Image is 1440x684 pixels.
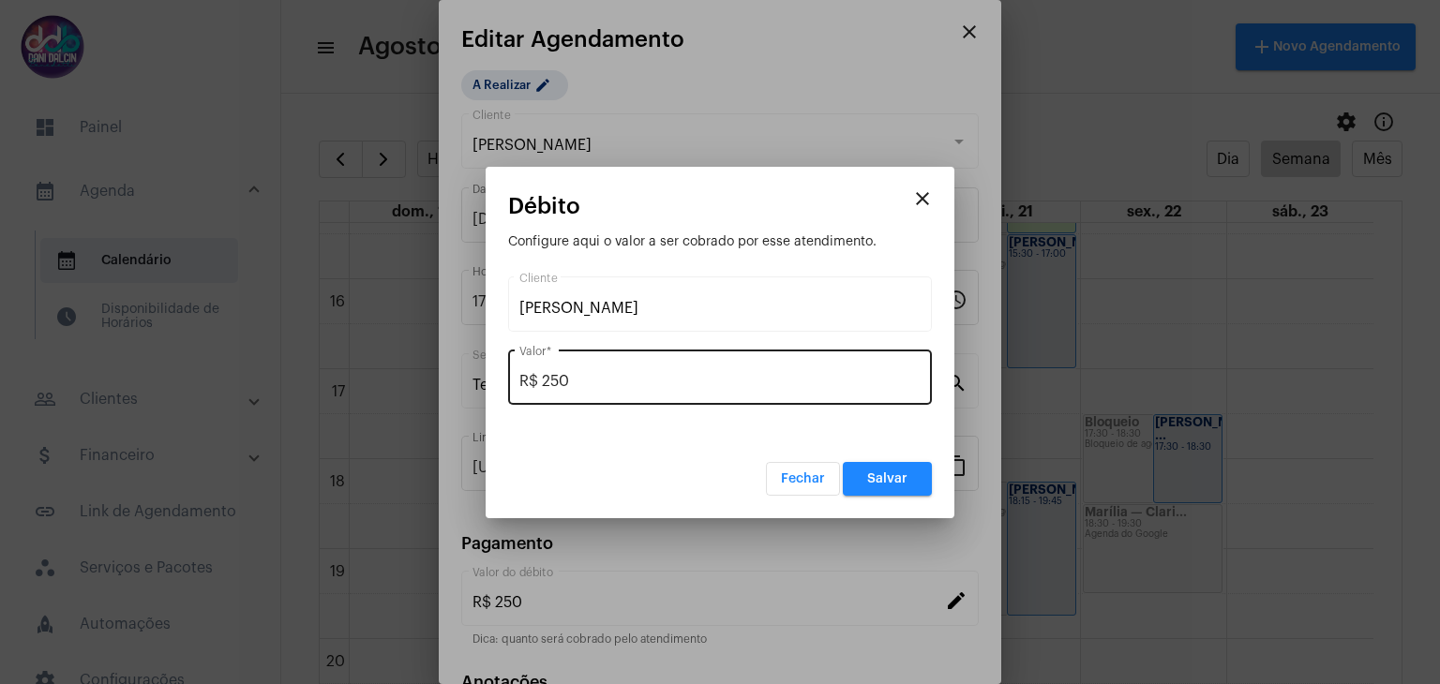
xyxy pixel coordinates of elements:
[519,300,921,317] input: Pesquisar cliente
[508,194,580,218] span: Débito
[843,462,932,496] button: Salvar
[508,235,877,248] span: Configure aqui o valor a ser cobrado por esse atendimento.
[867,472,907,485] span: Salvar
[781,472,825,485] span: Fechar
[911,187,934,210] mat-icon: close
[766,462,840,496] button: Fechar
[519,373,921,390] input: Valor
